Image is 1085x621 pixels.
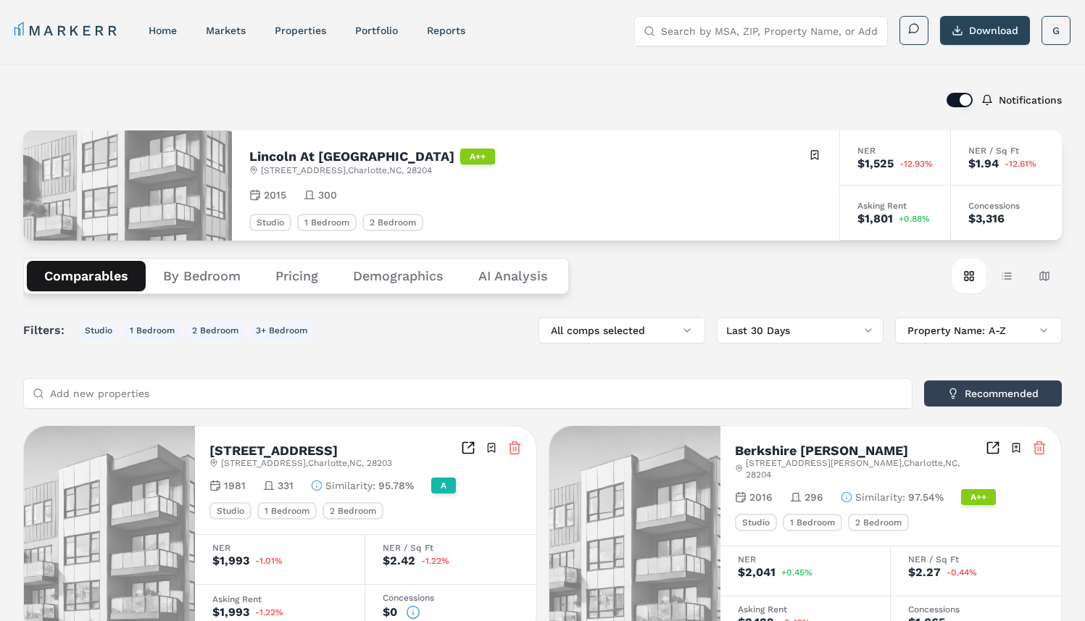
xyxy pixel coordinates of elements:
[661,17,878,46] input: Search by MSA, ZIP, Property Name, or Address
[27,261,146,291] button: Comparables
[749,490,773,504] span: 2016
[278,478,294,493] span: 331
[783,514,842,531] div: 1 Bedroom
[311,478,414,493] button: Similarity:95.78%
[427,25,465,36] a: reports
[857,201,933,210] div: Asking Rent
[461,261,565,291] button: AI Analysis
[924,380,1062,407] button: Recommended
[947,568,977,577] span: -0.44%
[940,16,1030,45] button: Download
[212,543,347,552] div: NER
[431,478,456,493] div: A
[908,567,941,578] div: $2.27
[255,557,283,565] span: -1.01%
[149,25,177,36] a: home
[318,188,337,202] span: 300
[297,214,357,231] div: 1 Bedroom
[908,555,1044,564] div: NER / Sq Ft
[209,444,338,457] h2: [STREET_ADDRESS]
[14,20,120,41] a: MARKERR
[257,502,317,520] div: 1 Bedroom
[999,95,1062,105] label: Notifications
[209,502,251,520] div: Studio
[383,543,518,552] div: NER / Sq Ft
[968,158,999,170] div: $1.94
[968,146,1044,155] div: NER / Sq Ft
[355,25,398,36] a: Portfolio
[848,514,909,531] div: 2 Bedroom
[895,317,1062,343] button: Property Name: A-Z
[383,593,518,602] div: Concessions
[857,146,933,155] div: NER
[539,317,705,343] button: All comps selected
[738,567,776,578] div: $2,041
[275,25,326,36] a: properties
[781,568,812,577] span: +0.45%
[855,490,905,504] span: Similarity :
[899,159,933,168] span: -12.93%
[186,322,244,339] button: 2 Bedroom
[461,441,475,455] a: Inspect Comparables
[961,489,996,505] div: A++
[1052,23,1060,38] span: G
[1042,16,1071,45] button: G
[255,608,283,617] span: -1.22%
[738,555,873,564] div: NER
[735,444,908,457] h2: Berkshire [PERSON_NAME]
[258,261,336,291] button: Pricing
[124,322,180,339] button: 1 Bedroom
[362,214,423,231] div: 2 Bedroom
[261,164,432,176] span: [STREET_ADDRESS] , Charlotte , NC , 28204
[968,213,1005,225] div: $3,316
[460,149,495,164] div: A++
[249,150,454,163] h2: Lincoln At [GEOGRAPHIC_DATA]
[805,490,823,504] span: 296
[249,214,291,231] div: Studio
[323,502,383,520] div: 2 Bedroom
[841,490,944,504] button: Similarity:97.54%
[908,605,1044,614] div: Concessions
[212,555,249,567] div: $1,993
[857,158,894,170] div: $1,525
[23,322,73,339] span: Filters:
[1005,159,1036,168] span: -12.61%
[224,478,246,493] span: 1981
[735,514,777,531] div: Studio
[212,595,347,604] div: Asking Rent
[79,322,118,339] button: Studio
[908,490,944,504] span: 97.54%
[325,478,375,493] span: Similarity :
[378,478,414,493] span: 95.78%
[968,201,1044,210] div: Concessions
[206,25,246,36] a: markets
[221,457,392,469] span: [STREET_ADDRESS] , Charlotte , NC , 28203
[899,214,930,223] span: +0.88%
[146,261,258,291] button: By Bedroom
[746,457,986,480] span: [STREET_ADDRESS][PERSON_NAME] , Charlotte , NC , 28204
[986,441,1000,455] a: Inspect Comparables
[738,605,873,614] div: Asking Rent
[383,555,415,567] div: $2.42
[264,188,286,202] span: 2015
[50,379,903,408] input: Add new properties
[383,607,397,618] div: $0
[212,607,249,618] div: $1,993
[421,557,449,565] span: -1.22%
[857,213,893,225] div: $1,801
[336,261,461,291] button: Demographics
[250,322,313,339] button: 3+ Bedroom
